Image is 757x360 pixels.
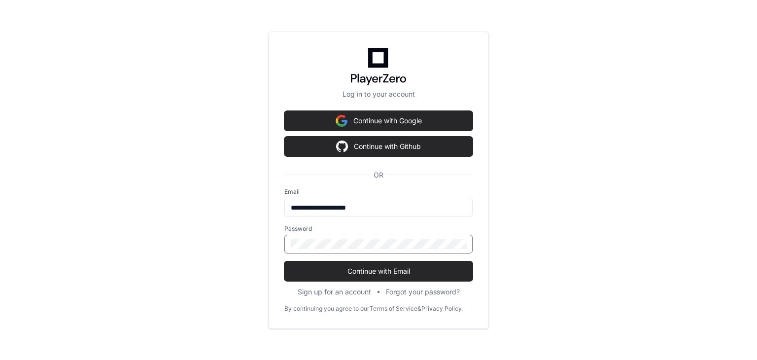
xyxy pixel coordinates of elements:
[284,111,473,131] button: Continue with Google
[284,89,473,99] p: Log in to your account
[284,261,473,281] button: Continue with Email
[370,305,417,313] a: Terms of Service
[284,305,370,313] div: By continuing you agree to our
[386,287,460,297] button: Forgot your password?
[298,287,371,297] button: Sign up for an account
[284,137,473,156] button: Continue with Github
[370,170,387,180] span: OR
[417,305,421,313] div: &
[421,305,463,313] a: Privacy Policy.
[336,111,347,131] img: Sign in with google
[284,266,473,276] span: Continue with Email
[336,137,348,156] img: Sign in with google
[284,188,473,196] label: Email
[284,225,473,233] label: Password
